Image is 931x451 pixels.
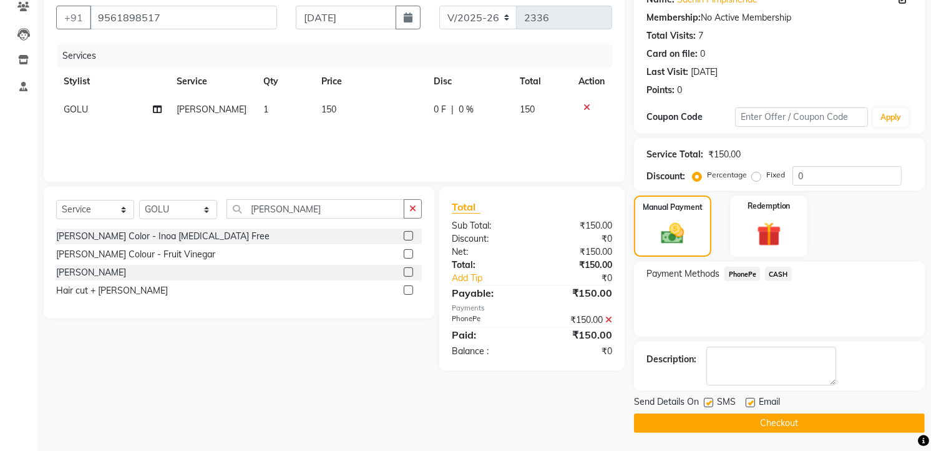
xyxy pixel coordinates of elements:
button: Checkout [634,414,925,433]
div: Sub Total: [442,219,532,232]
span: CASH [765,267,792,281]
th: Price [314,67,426,96]
span: [PERSON_NAME] [177,104,246,115]
input: Enter Offer / Coupon Code [735,107,868,127]
div: ₹0 [532,232,622,245]
div: Card on file: [646,47,698,61]
span: 150 [520,104,535,115]
label: Redemption [748,201,791,212]
span: PhonePe [724,267,760,281]
div: Hair cut + [PERSON_NAME] [56,284,168,297]
div: Payable: [442,285,532,300]
div: PhonePe [442,314,532,327]
div: 7 [698,29,703,42]
button: Apply [873,108,909,127]
div: Description: [646,353,696,366]
div: ₹150.00 [532,285,622,300]
div: ₹150.00 [708,148,741,161]
div: [PERSON_NAME] [56,266,126,279]
span: Total [452,201,480,214]
button: +91 [56,6,91,29]
div: [DATE] [691,66,718,79]
div: ₹150.00 [532,245,622,259]
div: [PERSON_NAME] Colour - Fruit Vinegar [56,248,215,261]
th: Total [512,67,571,96]
span: Send Details On [634,395,699,411]
img: _gift.svg [749,219,789,249]
div: Balance : [442,345,532,358]
span: 0 F [434,103,446,116]
div: Membership: [646,11,701,24]
div: ₹150.00 [532,219,622,232]
span: Email [759,395,780,411]
input: Search or Scan [227,199,404,219]
div: Total: [442,259,532,272]
div: Service Total: [646,148,703,161]
span: 150 [321,104,336,115]
div: Services [57,44,621,67]
label: Percentage [707,169,747,181]
div: ₹150.00 [532,259,622,272]
a: Add Tip [442,272,547,285]
div: Coupon Code [646,111,735,124]
div: Discount: [646,170,685,183]
div: Last Visit: [646,66,688,79]
div: Payments [452,303,612,314]
span: SMS [717,395,736,411]
div: 0 [677,84,682,97]
label: Manual Payment [643,202,703,213]
img: _cash.svg [654,221,691,247]
div: ₹150.00 [532,314,622,327]
div: ₹0 [532,345,622,358]
div: Total Visits: [646,29,696,42]
div: Net: [442,245,532,259]
div: No Active Membership [646,11,912,24]
div: ₹0 [547,272,622,285]
div: Paid: [442,327,532,342]
span: 0 % [459,103,474,116]
span: 1 [263,104,268,115]
div: ₹150.00 [532,327,622,342]
input: Search by Name/Mobile/Email/Code [90,6,277,29]
label: Fixed [766,169,785,181]
span: Payment Methods [646,267,719,280]
th: Stylist [56,67,169,96]
th: Service [169,67,256,96]
div: [PERSON_NAME] Color - Inoa [MEDICAL_DATA] Free [56,230,270,243]
th: Action [571,67,612,96]
span: | [451,103,454,116]
th: Disc [426,67,512,96]
span: GOLU [64,104,88,115]
div: 0 [700,47,705,61]
th: Qty [256,67,314,96]
div: Points: [646,84,675,97]
div: Discount: [442,232,532,245]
